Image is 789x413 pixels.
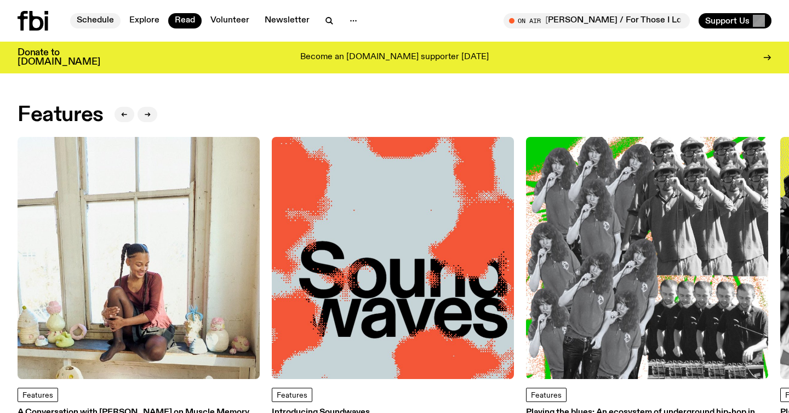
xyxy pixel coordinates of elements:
a: Schedule [70,13,121,28]
span: Features [22,392,53,399]
button: Support Us [699,13,771,28]
a: Read [168,13,202,28]
a: Features [272,388,312,402]
a: Explore [123,13,166,28]
h2: Features [18,105,104,125]
a: Features [18,388,58,402]
p: Become an [DOMAIN_NAME] supporter [DATE] [300,53,489,62]
span: Support Us [705,16,750,26]
img: The text Sound waves, with one word stacked upon another, in black text on a bluish-gray backgrou... [272,137,514,379]
a: Features [526,388,567,402]
h3: Donate to [DOMAIN_NAME] [18,48,100,67]
a: Volunteer [204,13,256,28]
span: Features [277,392,307,399]
a: Newsletter [258,13,316,28]
button: On AirMornings with [PERSON_NAME] / For Those I Love & DOBBY Interviews [504,13,690,28]
span: Features [531,392,562,399]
